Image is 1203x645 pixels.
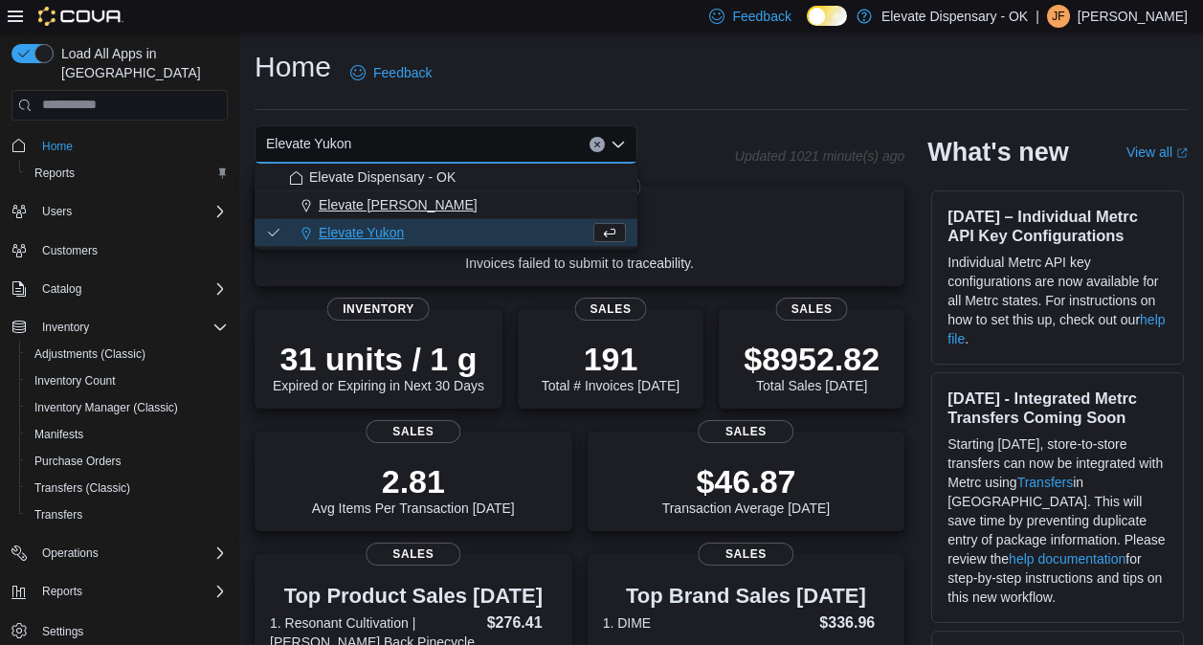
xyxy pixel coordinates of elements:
[343,54,439,92] a: Feedback
[34,134,228,158] span: Home
[807,26,808,27] span: Dark Mode
[255,191,637,219] button: Elevate [PERSON_NAME]
[744,340,880,378] p: $8952.82
[1009,551,1125,567] a: help documentation
[487,612,557,634] dd: $276.41
[744,340,880,393] div: Total Sales [DATE]
[4,578,235,605] button: Reports
[34,542,228,565] span: Operations
[42,320,89,335] span: Inventory
[27,423,91,446] a: Manifests
[255,219,637,247] button: Elevate Yukon
[19,160,235,187] button: Reports
[590,137,605,152] button: Clear input
[27,396,228,419] span: Inventory Manager (Classic)
[947,312,1165,346] a: help file
[927,137,1068,167] h2: What's new
[373,63,432,82] span: Feedback
[4,616,235,644] button: Settings
[947,253,1168,348] p: Individual Metrc API key configurations are now available for all Metrc states. For instructions ...
[807,6,847,26] input: Dark Mode
[542,340,679,393] div: Total # Invoices [DATE]
[947,389,1168,427] h3: [DATE] - Integrated Metrc Transfers Coming Soon
[34,278,228,300] span: Catalog
[611,137,626,152] button: Close list of options
[575,298,647,321] span: Sales
[38,7,123,26] img: Cova
[34,618,228,642] span: Settings
[735,148,904,164] p: Updated 1021 minute(s) ago
[699,420,793,443] span: Sales
[42,545,99,561] span: Operations
[19,448,235,475] button: Purchase Orders
[27,369,123,392] a: Inventory Count
[947,207,1168,245] h3: [DATE] – Individual Metrc API Key Configurations
[4,540,235,567] button: Operations
[27,343,228,366] span: Adjustments (Classic)
[42,243,98,258] span: Customers
[34,580,228,603] span: Reports
[42,584,82,599] span: Reports
[1176,147,1188,159] svg: External link
[19,475,235,501] button: Transfers (Classic)
[34,135,80,158] a: Home
[42,139,73,154] span: Home
[255,48,331,86] h1: Home
[4,198,235,225] button: Users
[27,450,228,473] span: Purchase Orders
[319,195,478,214] span: Elevate [PERSON_NAME]
[1052,5,1064,28] span: JF
[819,612,889,634] dd: $336.96
[19,501,235,528] button: Transfers
[699,543,793,566] span: Sales
[662,462,831,500] p: $46.87
[42,204,72,219] span: Users
[273,340,484,378] p: 31 units / 1 g
[603,585,890,608] h3: Top Brand Sales [DATE]
[19,394,235,421] button: Inventory Manager (Classic)
[34,620,91,643] a: Settings
[34,278,89,300] button: Catalog
[34,239,105,262] a: Customers
[319,223,404,242] span: Elevate Yukon
[1078,5,1188,28] p: [PERSON_NAME]
[366,543,460,566] span: Sales
[34,454,122,469] span: Purchase Orders
[255,164,637,191] button: Elevate Dispensary - OK
[19,421,235,448] button: Manifests
[42,281,81,297] span: Catalog
[34,238,228,262] span: Customers
[1047,5,1070,28] div: Jaden Fortenberry
[54,44,228,82] span: Load All Apps in [GEOGRAPHIC_DATA]
[34,507,82,523] span: Transfers
[34,427,83,442] span: Manifests
[312,462,515,500] p: 2.81
[27,503,90,526] a: Transfers
[34,542,106,565] button: Operations
[34,316,97,339] button: Inventory
[34,400,178,415] span: Inventory Manager (Classic)
[27,477,228,500] span: Transfers (Classic)
[34,166,75,181] span: Reports
[42,624,83,639] span: Settings
[603,613,813,633] dt: 1. DIME
[947,434,1168,607] p: Starting [DATE], store-to-store transfers can now be integrated with Metrc using in [GEOGRAPHIC_D...
[312,462,515,516] div: Avg Items Per Transaction [DATE]
[266,132,351,155] span: Elevate Yukon
[273,340,484,393] div: Expired or Expiring in Next 30 Days
[366,420,460,443] span: Sales
[34,200,79,223] button: Users
[27,450,129,473] a: Purchase Orders
[19,367,235,394] button: Inventory Count
[34,346,145,362] span: Adjustments (Classic)
[27,162,228,185] span: Reports
[27,162,82,185] a: Reports
[27,369,228,392] span: Inventory Count
[1017,475,1074,490] a: Transfers
[255,164,637,247] div: Choose from the following options
[327,298,430,321] span: Inventory
[19,341,235,367] button: Adjustments (Classic)
[776,298,848,321] span: Sales
[34,316,228,339] span: Inventory
[1126,145,1188,160] a: View allExternal link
